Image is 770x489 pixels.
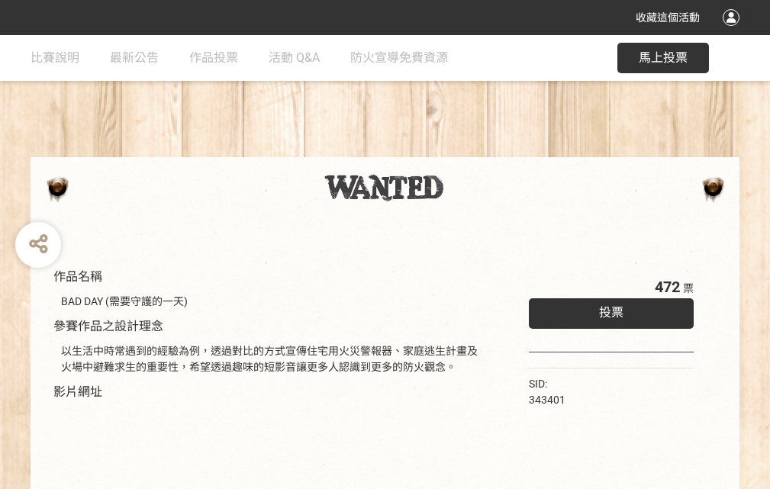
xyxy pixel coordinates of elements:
button: 馬上投票 [617,43,709,73]
span: 作品名稱 [53,269,102,284]
a: 比賽說明 [31,35,79,81]
a: 作品投票 [189,35,238,81]
span: 作品投票 [189,50,238,65]
span: 參賽作品之設計理念 [53,319,163,333]
span: 馬上投票 [639,50,688,65]
span: 472 [655,278,680,296]
span: 收藏這個活動 [636,11,700,24]
span: 活動 Q&A [269,50,320,65]
span: 影片網址 [53,384,102,399]
a: 活動 Q&A [269,35,320,81]
span: 投票 [599,305,623,320]
span: 票 [683,282,694,294]
span: 比賽說明 [31,50,79,65]
a: 防火宣導免費資源 [350,35,448,81]
iframe: Facebook Share [569,376,646,391]
span: SID: 343401 [529,378,565,406]
a: 最新公告 [110,35,159,81]
div: BAD DAY (需要守護的一天) [61,294,483,310]
div: 以生活中時常遇到的經驗為例，透過對比的方式宣傳住宅用火災警報器、家庭逃生計畫及火場中避難求生的重要性，希望透過趣味的短影音讓更多人認識到更多的防火觀念。 [61,343,483,375]
span: 最新公告 [110,50,159,65]
span: 防火宣導免費資源 [350,50,448,65]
